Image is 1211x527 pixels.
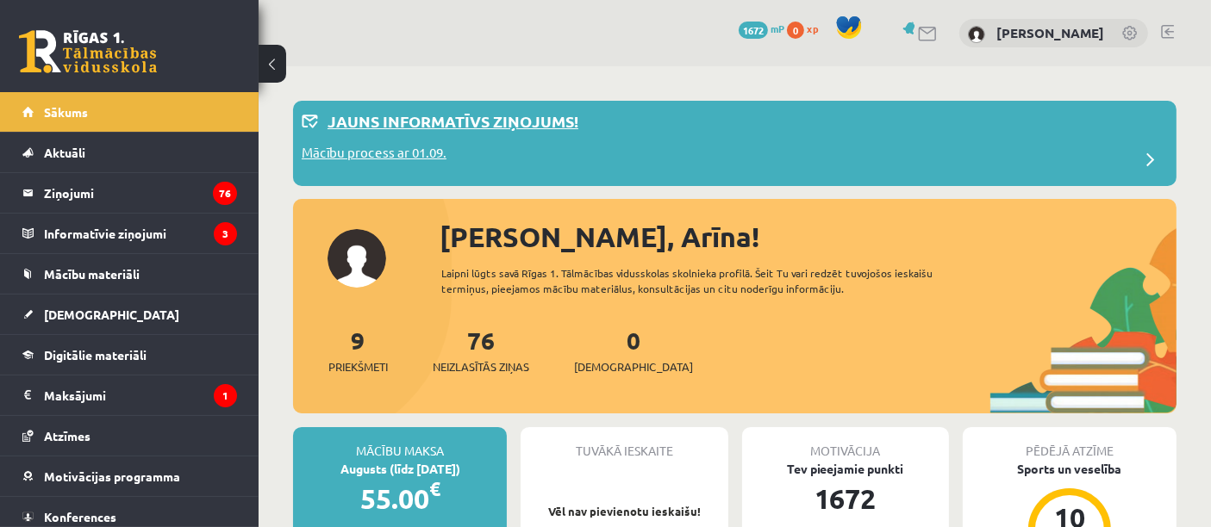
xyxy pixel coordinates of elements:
div: Motivācija [742,427,949,460]
span: [DEMOGRAPHIC_DATA] [44,307,179,322]
i: 3 [214,222,237,245]
span: Aktuāli [44,145,85,160]
p: Jauns informatīvs ziņojums! [328,109,578,133]
a: Jauns informatīvs ziņojums! Mācību process ar 01.09. [302,109,1168,177]
span: mP [771,22,784,35]
a: Ziņojumi76 [22,173,237,213]
a: Motivācijas programma [22,456,237,496]
i: 76 [213,182,237,205]
legend: Maksājumi [44,375,237,415]
div: 1672 [742,478,949,519]
a: 0[DEMOGRAPHIC_DATA] [574,325,693,375]
div: [PERSON_NAME], Arīna! [440,216,1177,257]
span: Motivācijas programma [44,468,180,484]
span: 0 [787,22,804,39]
span: Priekšmeti [328,358,388,375]
a: Aktuāli [22,133,237,172]
div: Augusts (līdz [DATE]) [293,460,507,478]
a: [PERSON_NAME] [996,24,1104,41]
a: 1672 mP [739,22,784,35]
a: Mācību materiāli [22,254,237,294]
a: Sākums [22,92,237,132]
a: 0 xp [787,22,827,35]
img: Arīna Goļikova [968,26,985,43]
div: Pēdējā atzīme [963,427,1177,460]
div: Laipni lūgts savā Rīgas 1. Tālmācības vidusskolas skolnieka profilā. Šeit Tu vari redzēt tuvojošo... [441,265,971,296]
div: Tuvākā ieskaite [521,427,727,460]
span: Sākums [44,104,88,120]
span: xp [807,22,818,35]
a: 9Priekšmeti [328,325,388,375]
div: Tev pieejamie punkti [742,460,949,478]
div: Sports un veselība [963,460,1177,478]
p: Vēl nav pievienotu ieskaišu! [529,503,719,520]
a: Rīgas 1. Tālmācības vidusskola [19,30,157,73]
a: Informatīvie ziņojumi3 [22,214,237,253]
legend: Ziņojumi [44,173,237,213]
span: Atzīmes [44,428,91,443]
div: 55.00 [293,478,507,519]
a: 76Neizlasītās ziņas [433,325,529,375]
span: 1672 [739,22,768,39]
a: [DEMOGRAPHIC_DATA] [22,294,237,334]
p: Mācību process ar 01.09. [302,143,446,167]
span: Mācību materiāli [44,266,140,282]
span: [DEMOGRAPHIC_DATA] [574,358,693,375]
i: 1 [214,384,237,407]
span: € [429,476,440,501]
div: Mācību maksa [293,427,507,460]
span: Neizlasītās ziņas [433,358,529,375]
legend: Informatīvie ziņojumi [44,214,237,253]
a: Atzīmes [22,416,237,456]
a: Maksājumi1 [22,375,237,415]
a: Digitālie materiāli [22,335,237,375]
span: Digitālie materiāli [44,347,147,363]
span: Konferences [44,509,116,524]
